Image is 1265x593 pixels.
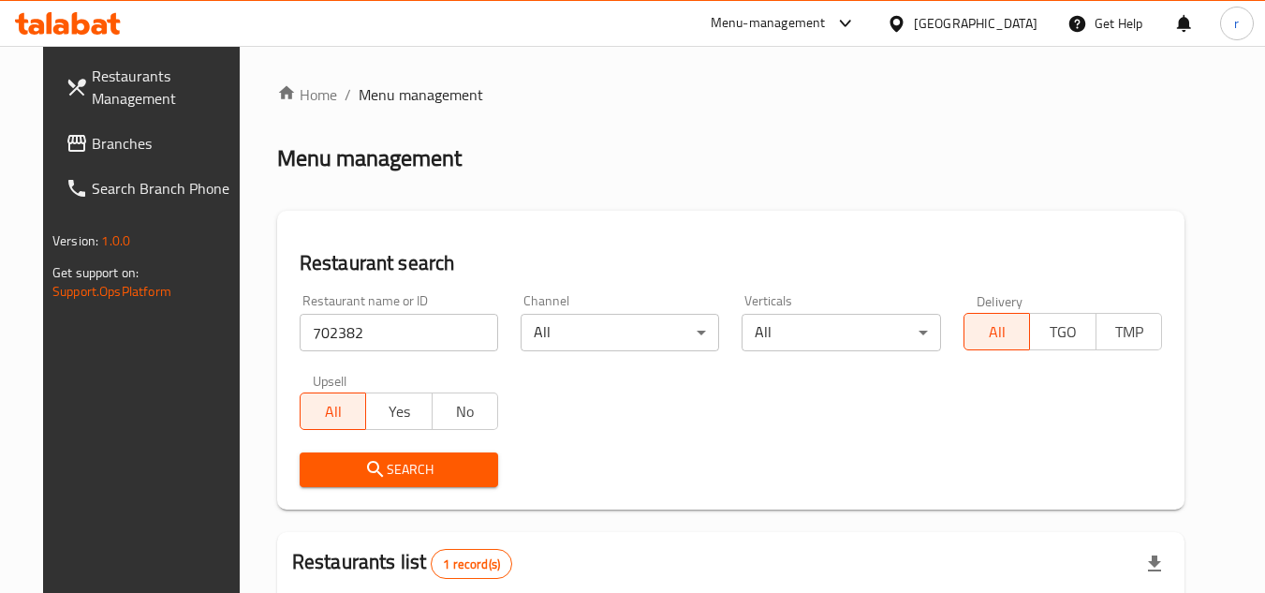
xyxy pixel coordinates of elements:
span: Restaurants Management [92,65,240,110]
h2: Restaurants list [292,548,512,579]
div: Total records count [431,549,512,579]
span: Branches [92,132,240,155]
div: [GEOGRAPHIC_DATA] [914,13,1037,34]
a: Search Branch Phone [51,166,255,211]
div: Menu-management [711,12,826,35]
div: All [742,314,940,351]
span: TGO [1037,319,1088,346]
h2: Restaurant search [300,249,1162,277]
a: Support.OpsPlatform [52,279,171,304]
button: TMP [1096,313,1162,350]
span: Version: [52,229,98,253]
span: Yes [374,398,424,425]
span: Search Branch Phone [92,177,240,200]
span: Menu management [359,83,483,106]
nav: breadcrumb [277,83,1184,106]
input: Search for restaurant name or ID.. [300,314,498,351]
button: TGO [1029,313,1096,350]
span: TMP [1104,319,1155,346]
h2: Menu management [277,143,462,173]
button: No [432,393,498,430]
button: All [963,313,1030,350]
span: All [308,398,359,425]
div: Export file [1132,541,1177,586]
button: Yes [365,393,432,430]
button: All [300,393,366,430]
div: All [521,314,719,351]
span: No [440,398,491,425]
button: Search [300,452,498,487]
span: Get support on: [52,260,139,285]
a: Restaurants Management [51,53,255,121]
a: Home [277,83,337,106]
span: r [1234,13,1239,34]
span: 1 record(s) [432,556,511,573]
span: Search [315,458,483,482]
label: Delivery [977,294,1023,307]
li: / [345,83,351,106]
a: Branches [51,121,255,166]
label: Upsell [313,374,347,387]
span: 1.0.0 [101,229,130,253]
span: All [972,319,1022,346]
